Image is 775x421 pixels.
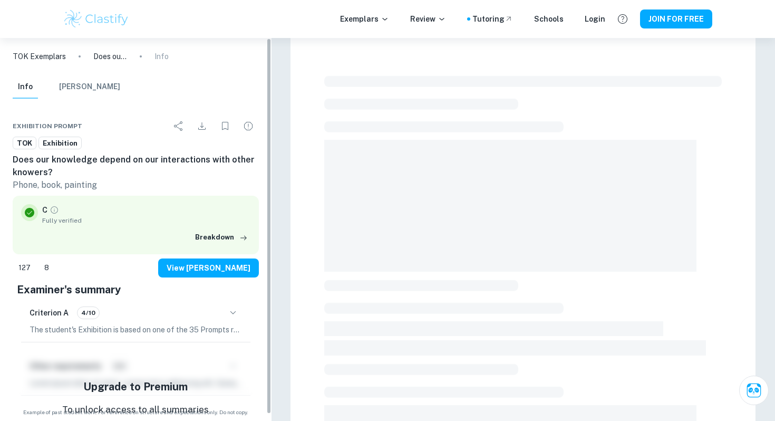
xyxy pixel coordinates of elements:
p: Info [154,51,169,62]
button: [PERSON_NAME] [59,75,120,99]
div: Dislike [38,260,55,276]
a: TOK [13,137,36,150]
button: JOIN FOR FREE [640,9,712,28]
span: TOK [13,138,36,149]
a: Exhibition [38,137,82,150]
p: The student's Exhibition is based on one of the 35 Prompts released by the IBO for the examinatio... [30,324,242,336]
img: Clastify logo [63,8,130,30]
span: Exhibition [39,138,81,149]
p: C [42,204,47,216]
a: Schools [534,13,564,25]
h6: Does our knowledge depend on our interactions with other knowers? [13,154,259,179]
span: 4/10 [77,308,99,318]
span: Exhibition Prompt [13,121,82,131]
a: TOK Exemplars [13,51,66,62]
h5: Examiner's summary [17,282,255,298]
p: Does our knowledge depend on our interactions with other knowers? [93,51,127,62]
a: Grade fully verified [50,205,59,215]
div: Report issue [238,116,259,137]
span: Fully verified [42,216,250,225]
button: Info [13,75,38,99]
button: Breakdown [192,229,250,245]
button: Help and Feedback [614,10,632,28]
a: Login [585,13,605,25]
p: Review [410,13,446,25]
div: Share [168,116,189,137]
button: View [PERSON_NAME] [158,259,259,278]
p: To unlock access to all summaries [62,403,209,417]
h5: Upgrade to Premium [83,379,188,395]
span: 127 [13,263,36,273]
p: Exemplars [340,13,389,25]
h6: Criterion A [30,307,69,319]
div: Like [13,260,36,276]
p: Phone, book, painting [13,179,259,192]
div: Bookmark [215,116,236,137]
span: 8 [38,263,55,273]
button: Ask Clai [739,376,769,405]
div: Download [191,116,212,137]
a: Tutoring [472,13,513,25]
span: Example of past student work. For reference on structure and expectations only. Do not copy. [13,408,259,416]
